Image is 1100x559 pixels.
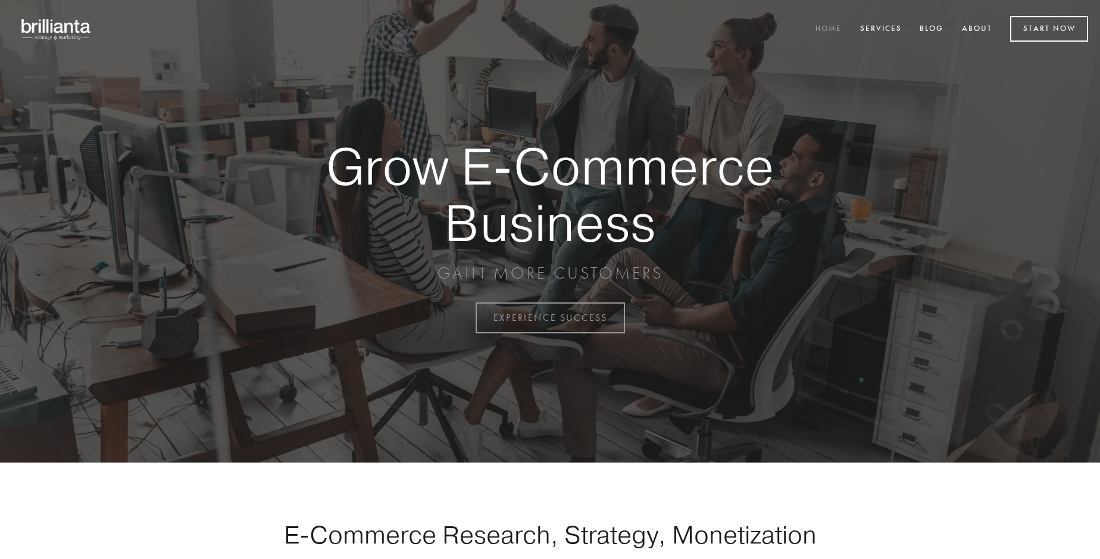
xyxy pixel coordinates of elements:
a: Start Now [1010,16,1088,42]
strong: Grow E-Commerce Business [285,138,815,251]
a: Home [808,20,849,39]
a: EXPERIENCE SUCCESS [476,302,625,333]
img: brillianta - research, strategy, marketing [12,12,101,46]
p: GAIN MORE CUSTOMERS [285,263,815,284]
a: About [954,20,1000,39]
a: Services [852,20,910,39]
h1: E-Commerce Research, Strategy, Monetization [246,520,854,549]
a: Blog [912,20,951,39]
